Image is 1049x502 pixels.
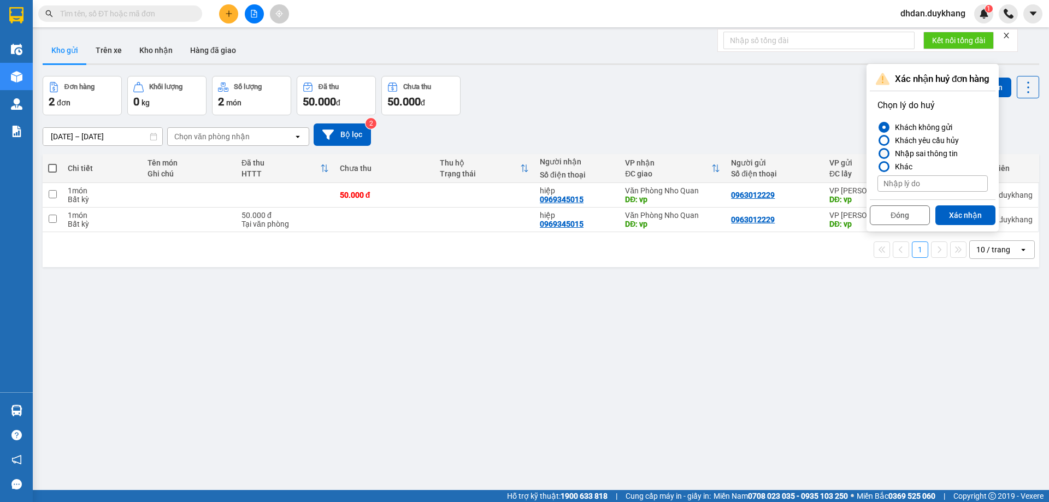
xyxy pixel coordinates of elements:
[944,490,945,502] span: |
[149,83,182,91] div: Khối lượng
[625,211,720,220] div: Văn Phòng Nho Quan
[625,195,720,204] div: DĐ: vp
[421,98,425,107] span: đ
[219,4,238,23] button: plus
[11,430,22,440] span: question-circle
[870,205,930,225] button: Đóng
[857,490,935,502] span: Miền Bắc
[1019,245,1028,254] svg: open
[218,95,224,108] span: 2
[870,67,995,91] div: Xác nhận huỷ đơn hàng
[979,9,989,19] img: icon-new-feature
[625,220,720,228] div: DĐ: vp
[985,5,993,13] sup: 1
[1003,32,1010,39] span: close
[275,10,283,17] span: aim
[181,37,245,63] button: Hàng đã giao
[625,186,720,195] div: Văn Phòng Nho Quan
[236,154,334,183] th: Toggle SortBy
[64,83,95,91] div: Đơn hàng
[245,4,264,23] button: file-add
[293,132,302,141] svg: open
[540,186,614,195] div: hiệp
[891,134,959,147] div: Khách yêu cầu hủy
[731,191,775,199] div: 0963012229
[877,175,988,192] input: Nhập lý do
[714,490,848,502] span: Miền Nam
[133,95,139,108] span: 0
[11,405,22,416] img: warehouse-icon
[241,211,329,220] div: 50.000 đ
[340,191,429,199] div: 50.000 đ
[975,164,1033,173] div: Nhân viên
[68,186,136,195] div: 1 món
[234,83,262,91] div: Số lượng
[336,98,340,107] span: đ
[891,160,912,173] div: Khác
[748,492,848,500] strong: 0708 023 035 - 0935 103 250
[87,37,131,63] button: Trên xe
[11,71,22,82] img: warehouse-icon
[976,244,1010,255] div: 10 / trang
[1023,4,1042,23] button: caret-down
[561,492,608,500] strong: 1900 633 818
[319,83,339,91] div: Đã thu
[824,154,906,183] th: Toggle SortBy
[932,34,985,46] span: Kết nối tổng đài
[174,131,250,142] div: Chọn văn phòng nhận
[366,118,376,129] sup: 2
[43,76,122,115] button: Đơn hàng2đơn
[829,195,900,204] div: DĐ: vp
[440,158,520,167] div: Thu hộ
[387,95,421,108] span: 50.000
[212,76,291,115] button: Số lượng2món
[434,154,534,183] th: Toggle SortBy
[68,211,136,220] div: 1 món
[892,7,974,20] span: dhdan.duykhang
[540,195,584,204] div: 0969345015
[68,195,136,204] div: Bất kỳ
[11,44,22,55] img: warehouse-icon
[303,95,336,108] span: 50.000
[829,186,900,195] div: VP [PERSON_NAME]
[68,220,136,228] div: Bất kỳ
[877,99,988,112] p: Chọn lý do huỷ
[616,490,617,502] span: |
[45,10,53,17] span: search
[723,32,915,49] input: Nhập số tổng đài
[60,8,189,20] input: Tìm tên, số ĐT hoặc mã đơn
[975,215,1033,224] div: dhdan.duykhang
[1028,9,1038,19] span: caret-down
[225,10,233,17] span: plus
[11,126,22,137] img: solution-icon
[891,121,952,134] div: Khách không gửi
[43,128,162,145] input: Select a date range.
[440,169,520,178] div: Trạng thái
[127,76,207,115] button: Khối lượng0kg
[626,490,711,502] span: Cung cấp máy in - giấy in:
[888,492,935,500] strong: 0369 525 060
[935,205,995,225] button: Xác nhận
[507,490,608,502] span: Hỗ trợ kỹ thuật:
[540,157,614,166] div: Người nhận
[241,158,320,167] div: Đã thu
[148,169,231,178] div: Ghi chú
[297,76,376,115] button: Đã thu50.000đ
[381,76,461,115] button: Chưa thu50.000đ
[540,220,584,228] div: 0969345015
[314,123,371,146] button: Bộ lọc
[11,479,22,489] span: message
[731,169,818,178] div: Số điện thoại
[829,169,892,178] div: ĐC lấy
[43,37,87,63] button: Kho gửi
[1004,9,1013,19] img: phone-icon
[625,158,711,167] div: VP nhận
[250,10,258,17] span: file-add
[11,98,22,110] img: warehouse-icon
[975,191,1033,199] div: dhdan.duykhang
[131,37,181,63] button: Kho nhận
[49,95,55,108] span: 2
[540,211,614,220] div: hiệp
[68,164,136,173] div: Chi tiết
[731,158,818,167] div: Người gửi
